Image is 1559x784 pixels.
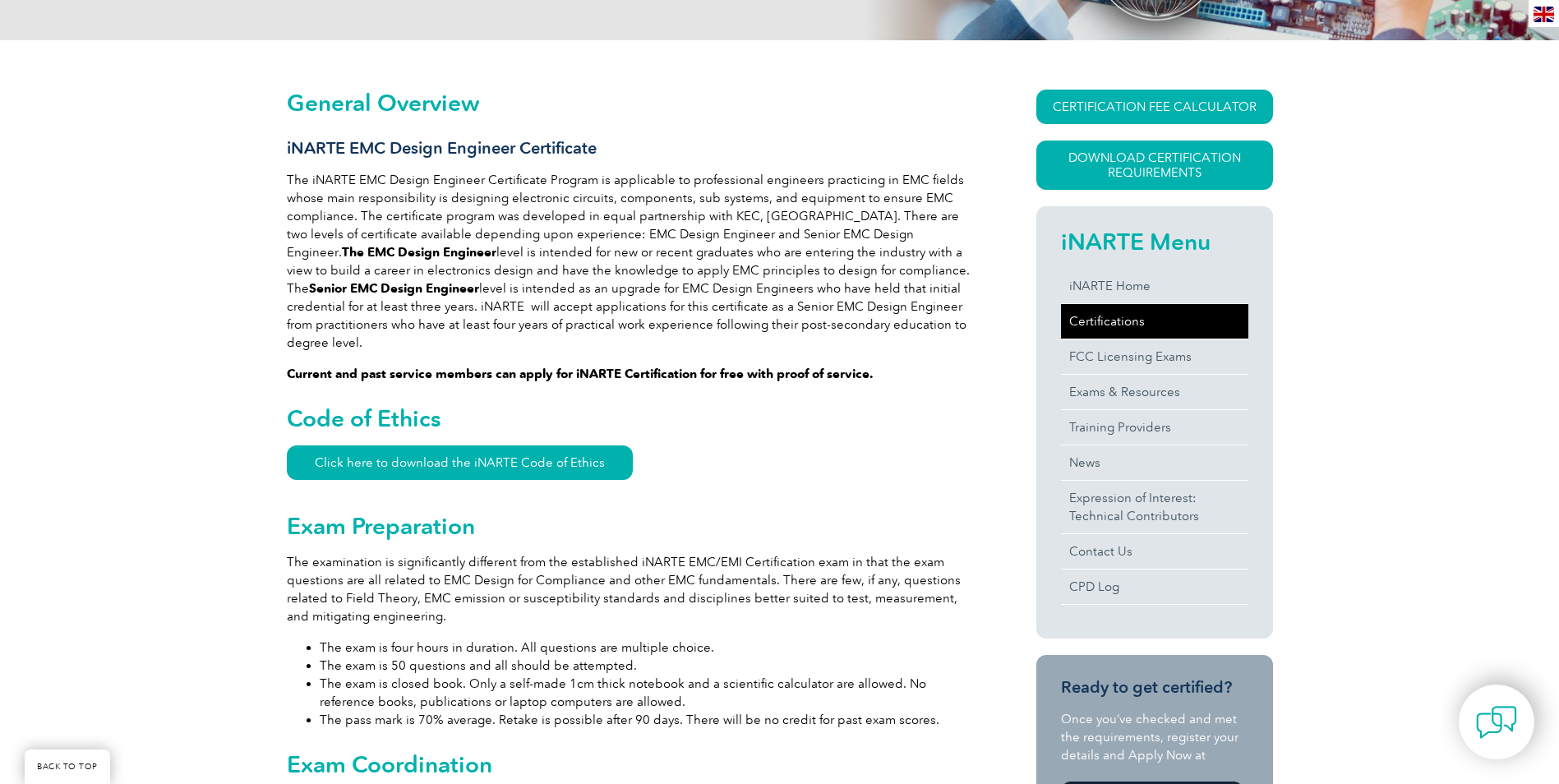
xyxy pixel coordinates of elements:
a: Training Providers [1061,410,1248,445]
a: Certifications [1061,304,1248,339]
li: The exam is four hours in duration. All questions are multiple choice. [320,639,977,657]
p: The iNARTE EMC Design Engineer Certificate Program is applicable to professional engineers practi... [287,171,977,352]
a: News [1061,445,1248,480]
strong: The EMC Design Engineer [342,245,496,260]
a: Download Certification Requirements [1036,141,1273,190]
a: BACK TO TOP [25,749,110,784]
p: Once you’ve checked and met the requirements, register your details and Apply Now at [1061,710,1248,764]
img: contact-chat.png [1476,702,1517,743]
h2: Exam Coordination [287,751,977,777]
a: Exams & Resources [1061,375,1248,409]
img: en [1534,7,1554,22]
h3: iNARTE EMC Design Engineer Certificate [287,138,977,159]
a: CPD Log [1061,570,1248,604]
strong: Current and past service members can apply for iNARTE Certification for free with proof of service. [287,367,874,381]
a: FCC Licensing Exams [1061,339,1248,374]
a: Click here to download the iNARTE Code of Ethics [287,445,633,480]
h2: iNARTE Menu [1061,228,1248,255]
a: Expression of Interest:Technical Contributors [1061,481,1248,533]
li: The exam is closed book. Only a self-made 1cm thick notebook and a scientific calculator are allo... [320,675,977,711]
h2: General Overview [287,90,977,116]
h2: Code of Ethics [287,405,977,431]
h2: Exam Preparation [287,513,977,539]
p: The examination is significantly different from the established iNARTE EMC/EMI Certification exam... [287,553,977,625]
a: Contact Us [1061,534,1248,569]
li: The exam is 50 questions and all should be attempted. [320,657,977,675]
a: iNARTE Home [1061,269,1248,303]
li: The pass mark is 70% average. Retake is possible after 90 days. There will be no credit for past ... [320,711,977,729]
strong: Senior EMC Design Engineer [309,281,479,296]
a: CERTIFICATION FEE CALCULATOR [1036,90,1273,124]
h3: Ready to get certified? [1061,677,1248,698]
